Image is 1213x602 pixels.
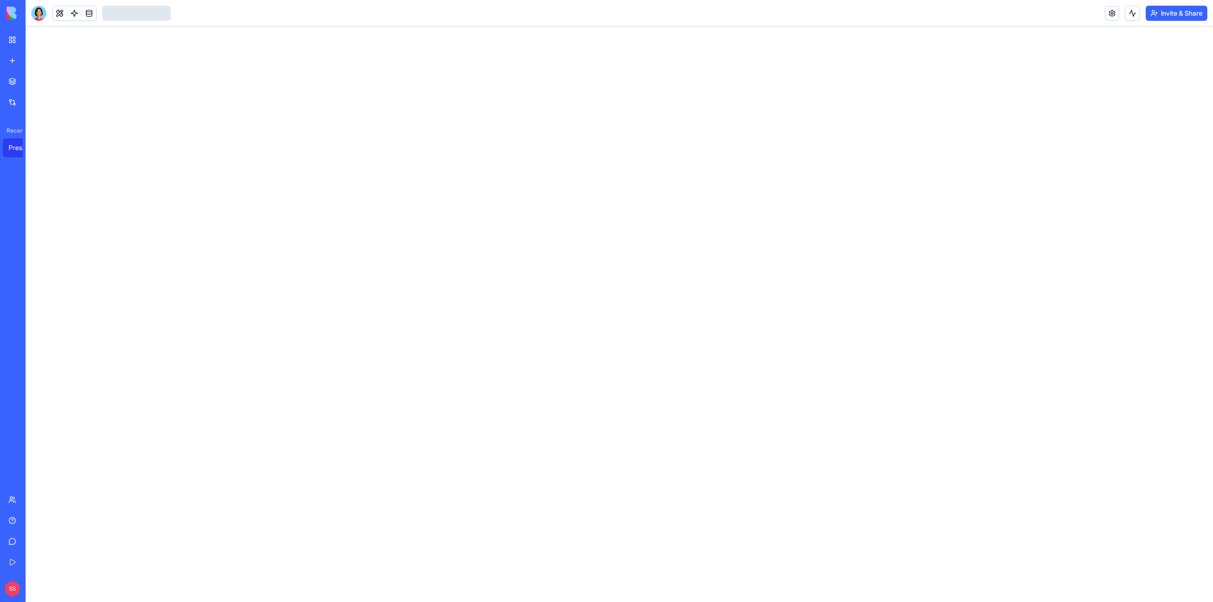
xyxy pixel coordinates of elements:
img: logo [7,7,65,20]
button: Invite & Share [1146,6,1207,21]
span: Recent [3,127,23,135]
span: SS [5,581,20,596]
div: Press Release Generator Pro [9,143,35,153]
a: Press Release Generator Pro [3,138,41,157]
